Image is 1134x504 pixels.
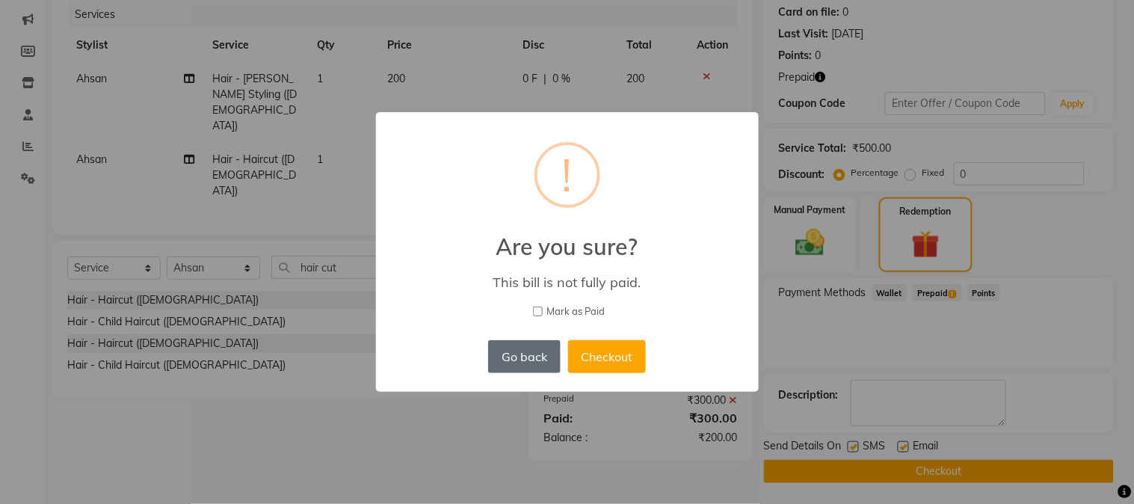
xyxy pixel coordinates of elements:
[546,304,605,319] span: Mark as Paid
[488,340,560,373] button: Go back
[376,215,759,260] h2: Are you sure?
[568,340,646,373] button: Checkout
[562,145,573,205] div: !
[397,274,736,291] div: This bill is not fully paid.
[533,307,543,316] input: Mark as Paid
